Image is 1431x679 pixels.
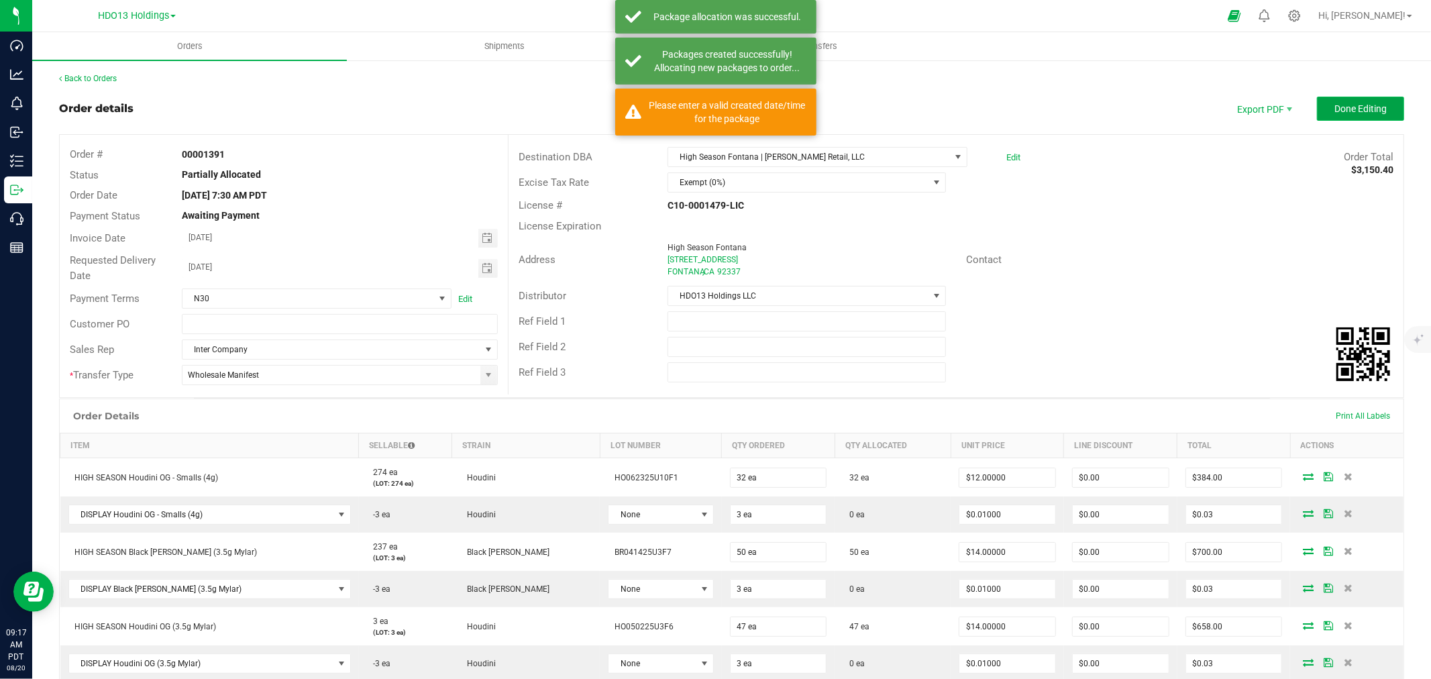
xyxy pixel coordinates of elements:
[1338,547,1359,555] span: Delete Order Detail
[68,473,219,482] span: HIGH SEASON Houdini OG - Smalls (4g)
[1351,164,1393,175] strong: $3,150.40
[68,622,217,631] span: HIGH SEASON Houdini OG (3.5g Mylar)
[1186,543,1282,562] input: 0
[959,468,1055,487] input: 0
[951,433,1064,458] th: Unit Price
[98,10,169,21] span: HDO13 Holdings
[1186,617,1282,636] input: 0
[478,229,498,248] span: Toggle calendar
[32,32,347,60] a: Orders
[1073,468,1169,487] input: 0
[1073,505,1169,524] input: 0
[835,433,951,458] th: Qty Allocated
[843,510,865,519] span: 0 ea
[1338,509,1359,517] span: Delete Order Detail
[782,40,855,52] span: Transfers
[59,101,134,117] div: Order details
[182,149,225,160] strong: 00001391
[1223,97,1304,121] li: Export PDF
[843,584,865,594] span: 0 ea
[1318,472,1338,480] span: Save Order Detail
[1318,509,1338,517] span: Save Order Detail
[70,344,114,356] span: Sales Rep
[367,468,399,477] span: 274 ea
[704,267,714,276] span: CA
[959,580,1055,598] input: 0
[717,267,741,276] span: 92337
[519,220,601,232] span: License Expiration
[466,40,543,52] span: Shipments
[1336,327,1390,381] qrcode: 00001391
[519,176,589,189] span: Excise Tax Rate
[68,579,351,599] span: NO DATA FOUND
[367,584,391,594] span: -3 ea
[519,366,566,378] span: Ref Field 3
[1006,152,1020,162] a: Edit
[731,654,827,673] input: 0
[1318,10,1406,21] span: Hi, [PERSON_NAME]!
[649,48,806,74] div: Packages created successfully! Allocating new packages to order...
[10,212,23,225] inline-svg: Call Center
[367,553,444,563] p: (LOT: 3 ea)
[59,74,117,83] a: Back to Orders
[843,473,869,482] span: 32 ea
[478,259,498,278] span: Toggle calendar
[649,10,806,23] div: Package allocation was successful.
[367,617,389,626] span: 3 ea
[69,654,333,673] span: DISPLAY Houdini OG (3.5g Mylar)
[1338,658,1359,666] span: Delete Order Detail
[182,289,434,308] span: N30
[69,580,333,598] span: DISPLAY Black [PERSON_NAME] (3.5g Mylar)
[608,580,696,598] span: None
[10,241,23,254] inline-svg: Reports
[959,505,1055,524] input: 0
[519,341,566,353] span: Ref Field 2
[460,547,549,557] span: Black [PERSON_NAME]
[1177,433,1291,458] th: Total
[460,622,496,631] span: Houdini
[731,505,827,524] input: 0
[519,151,592,163] span: Destination DBA
[70,169,99,181] span: Status
[159,40,221,52] span: Orders
[73,411,139,421] h1: Order Details
[843,547,869,557] span: 50 ea
[10,39,23,52] inline-svg: Dashboard
[70,210,140,222] span: Payment Status
[367,510,391,519] span: -3 ea
[6,627,26,663] p: 09:17 AM PDT
[1338,621,1359,629] span: Delete Order Detail
[1336,411,1390,421] span: Print All Labels
[70,369,134,381] span: Transfer Type
[69,505,333,524] span: DISPLAY Houdini OG - Smalls (4g)
[70,232,125,244] span: Invoice Date
[10,68,23,81] inline-svg: Analytics
[1334,103,1387,114] span: Done Editing
[668,243,747,252] span: High Season Fontana
[347,32,661,60] a: Shipments
[182,190,267,201] strong: [DATE] 7:30 AM PDT
[1186,505,1282,524] input: 0
[458,294,472,304] a: Edit
[6,663,26,673] p: 08/20
[10,125,23,139] inline-svg: Inbound
[1318,621,1338,629] span: Save Order Detail
[731,580,827,598] input: 0
[668,255,738,264] span: [STREET_ADDRESS]
[367,478,444,488] p: (LOT: 274 ea)
[519,315,566,327] span: Ref Field 1
[843,659,865,668] span: 0 ea
[1064,433,1177,458] th: Line Discount
[452,433,600,458] th: Strain
[68,547,258,557] span: HIGH SEASON Black [PERSON_NAME] (3.5g Mylar)
[1073,617,1169,636] input: 0
[668,267,705,276] span: FONTANA
[70,189,117,201] span: Order Date
[13,572,54,612] iframe: Resource center
[1344,151,1393,163] span: Order Total
[70,293,140,305] span: Payment Terms
[460,510,496,519] span: Houdini
[668,148,950,166] span: High Season Fontana | [PERSON_NAME] Retail, LLC
[731,543,827,562] input: 0
[959,543,1055,562] input: 0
